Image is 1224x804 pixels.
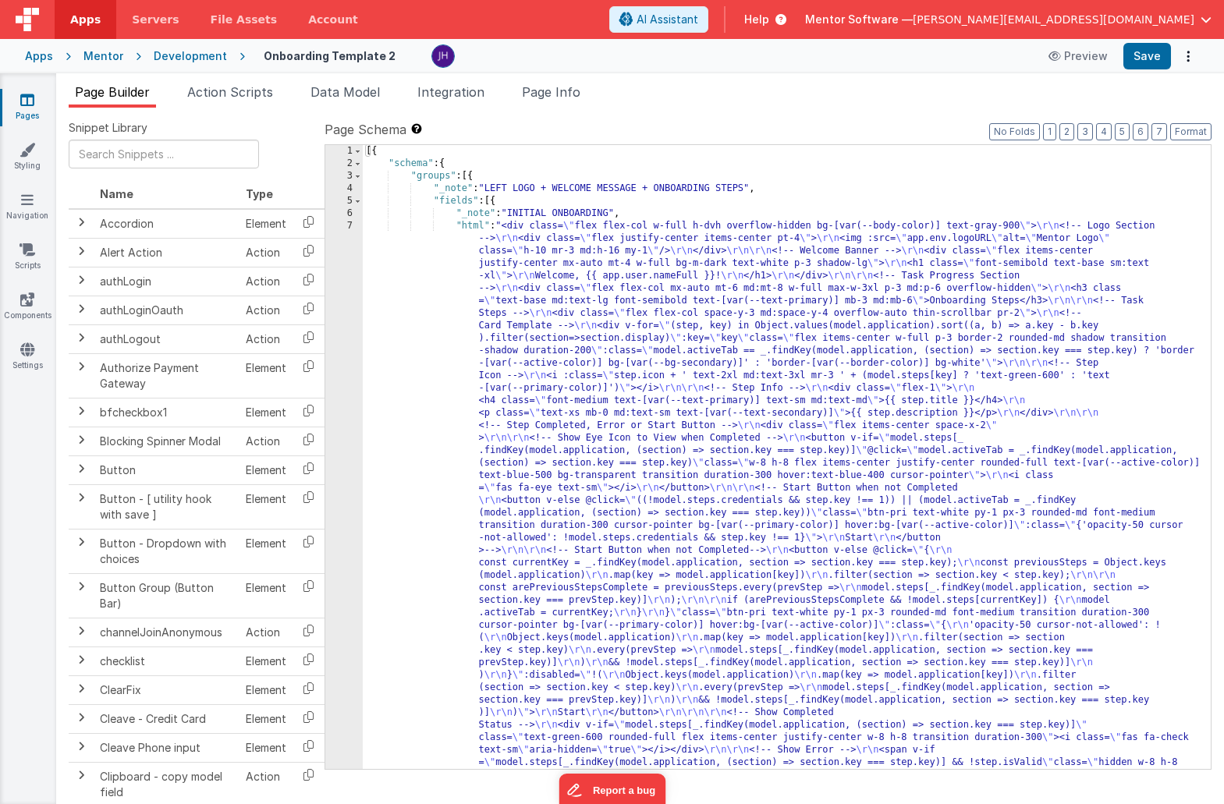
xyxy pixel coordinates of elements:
td: Button [94,455,239,484]
button: 3 [1077,123,1093,140]
span: Page Builder [75,84,150,100]
span: Servers [132,12,179,27]
td: authLogout [94,324,239,353]
span: AI Assistant [637,12,698,27]
span: Apps [70,12,101,27]
span: Type [246,187,273,200]
span: Page Schema [325,120,406,139]
td: Cleave Phone input [94,733,239,762]
div: 5 [325,195,363,207]
td: Cleave - Credit Card [94,704,239,733]
span: Integration [417,84,484,100]
div: 4 [325,182,363,195]
td: Alert Action [94,238,239,267]
td: Button - Dropdown with choices [94,529,239,573]
span: [PERSON_NAME][EMAIL_ADDRESS][DOMAIN_NAME] [913,12,1194,27]
td: checklist [94,646,239,675]
button: Preview [1039,44,1117,69]
td: authLogin [94,267,239,296]
button: AI Assistant [609,6,708,33]
span: Page Info [522,84,580,100]
div: 1 [325,145,363,158]
td: Action [239,324,293,353]
div: 6 [325,207,363,220]
td: Authorize Payment Gateway [94,353,239,398]
img: c2badad8aad3a9dfc60afe8632b41ba8 [432,45,454,67]
td: Action [239,238,293,267]
div: Development [154,48,227,64]
td: Element [239,646,293,675]
button: 6 [1133,123,1148,140]
button: 1 [1043,123,1056,140]
button: No Folds [989,123,1040,140]
td: Element [239,353,293,398]
td: Element [239,529,293,573]
span: Action Scripts [187,84,273,100]
button: Save [1123,43,1171,69]
td: Action [239,296,293,324]
td: Element [239,398,293,427]
td: Element [239,733,293,762]
td: Accordion [94,209,239,239]
td: Element [239,573,293,618]
td: Element [239,209,293,239]
button: 5 [1115,123,1130,140]
td: Element [239,455,293,484]
td: Button Group (Button Bar) [94,573,239,618]
td: Action [239,267,293,296]
td: Action [239,618,293,646]
h4: Onboarding Template 2 [264,50,396,62]
div: 2 [325,158,363,170]
td: Element [239,484,293,529]
td: ClearFix [94,675,239,704]
td: authLoginOauth [94,296,239,324]
span: File Assets [211,12,278,27]
div: 3 [325,170,363,182]
td: Element [239,704,293,733]
button: Options [1177,45,1199,67]
span: Mentor Software — [805,12,913,27]
button: 4 [1096,123,1112,140]
button: Mentor Software — [PERSON_NAME][EMAIL_ADDRESS][DOMAIN_NAME] [805,12,1212,27]
span: Help [744,12,769,27]
td: Button - [ utility hook with save ] [94,484,239,529]
button: Format [1170,123,1212,140]
td: bfcheckbox1 [94,398,239,427]
span: Snippet Library [69,120,147,136]
div: Apps [25,48,53,64]
td: Action [239,427,293,455]
span: Data Model [310,84,380,100]
button: 2 [1059,123,1074,140]
div: Mentor [83,48,123,64]
td: Element [239,675,293,704]
td: Blocking Spinner Modal [94,427,239,455]
span: Name [100,187,133,200]
td: channelJoinAnonymous [94,618,239,646]
input: Search Snippets ... [69,140,259,168]
button: 7 [1151,123,1167,140]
